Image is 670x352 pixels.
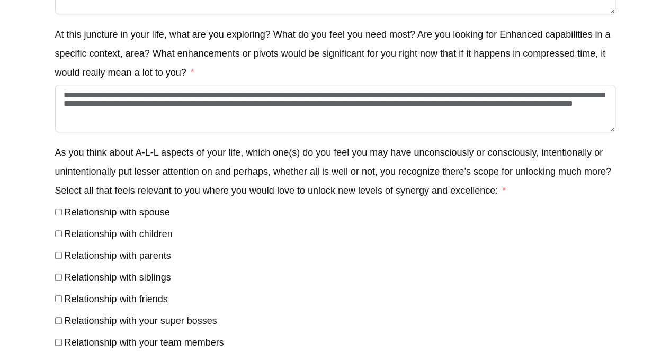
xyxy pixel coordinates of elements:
span: Relationship with spouse [65,207,170,218]
input: Relationship with your team members [55,339,62,346]
span: Relationship with children [65,229,173,239]
span: Relationship with your super bosses [65,315,217,326]
span: Relationship with your team members [65,337,224,348]
input: Relationship with spouse [55,209,62,215]
span: Relationship with siblings [65,272,171,283]
textarea: At this juncture in your life, what are you exploring? What do you feel you need most? Are you lo... [55,85,615,132]
input: Relationship with friends [55,295,62,302]
label: At this juncture in your life, what are you exploring? What do you feel you need most? Are you lo... [55,25,615,82]
label: As you think about A-L-L aspects of your life, which one(s) do you feel you may have unconsciousl... [55,143,615,200]
span: Relationship with friends [65,294,168,304]
input: Relationship with parents [55,252,62,259]
input: Relationship with siblings [55,274,62,281]
input: Relationship with your super bosses [55,317,62,324]
input: Relationship with children [55,230,62,237]
span: Relationship with parents [65,250,171,261]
